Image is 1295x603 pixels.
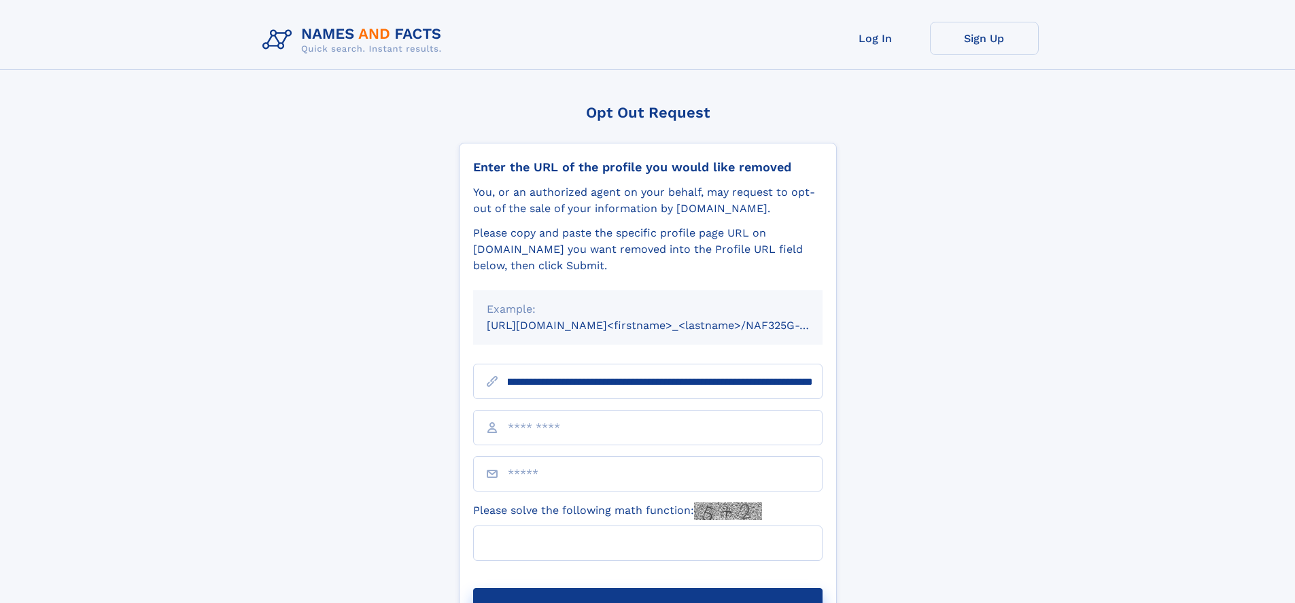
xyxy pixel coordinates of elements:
[487,319,848,332] small: [URL][DOMAIN_NAME]<firstname>_<lastname>/NAF325G-xxxxxxxx
[821,22,930,55] a: Log In
[473,502,762,520] label: Please solve the following math function:
[473,184,823,217] div: You, or an authorized agent on your behalf, may request to opt-out of the sale of your informatio...
[459,104,837,121] div: Opt Out Request
[473,160,823,175] div: Enter the URL of the profile you would like removed
[257,22,453,58] img: Logo Names and Facts
[473,225,823,274] div: Please copy and paste the specific profile page URL on [DOMAIN_NAME] you want removed into the Pr...
[487,301,809,317] div: Example:
[930,22,1039,55] a: Sign Up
